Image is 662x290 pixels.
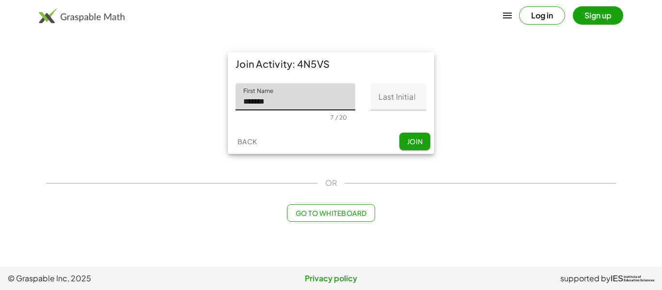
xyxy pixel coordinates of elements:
[223,273,439,284] a: Privacy policy
[228,52,434,76] div: Join Activity: 4N5VS
[8,273,223,284] span: © Graspable Inc, 2025
[519,6,565,25] button: Log in
[237,137,257,146] span: Back
[399,133,430,150] button: Join
[573,6,623,25] button: Sign up
[611,273,654,284] a: IESInstitute ofEducation Sciences
[232,133,263,150] button: Back
[331,114,347,121] div: 7 / 20
[407,137,423,146] span: Join
[611,274,623,283] span: IES
[325,177,337,189] span: OR
[287,204,375,222] button: Go to Whiteboard
[560,273,611,284] span: supported by
[624,275,654,282] span: Institute of Education Sciences
[295,209,366,217] span: Go to Whiteboard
